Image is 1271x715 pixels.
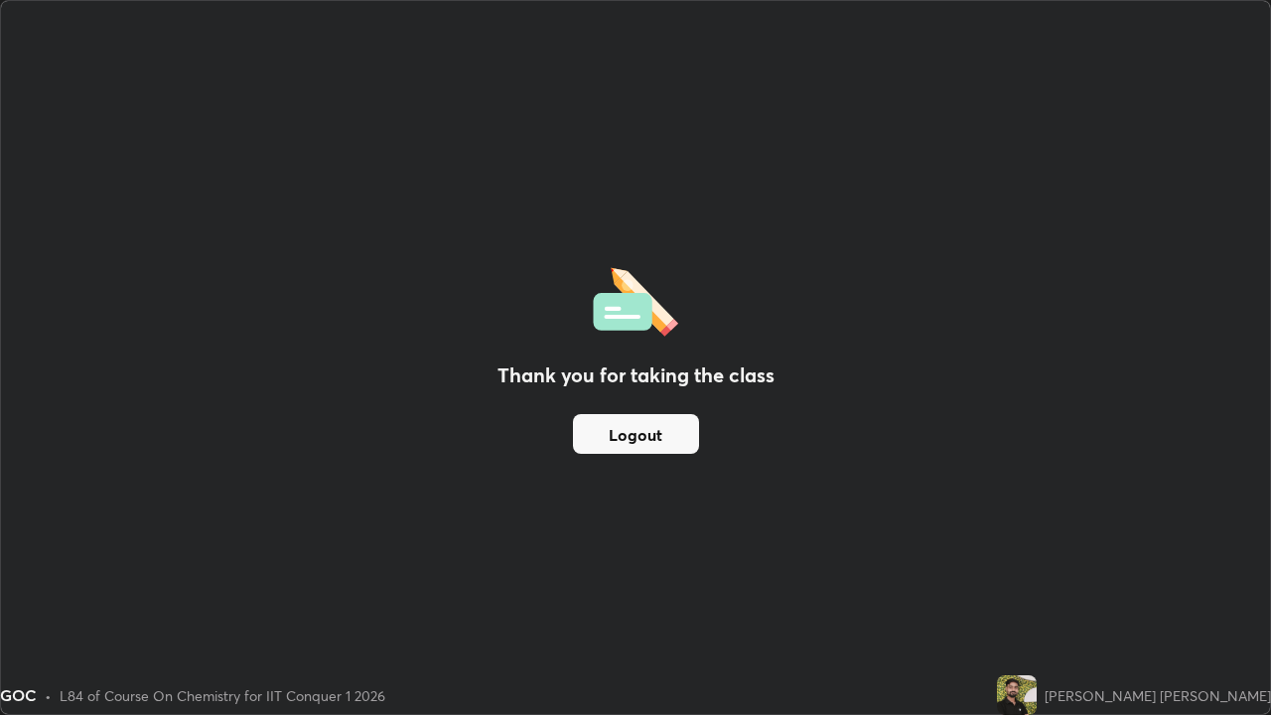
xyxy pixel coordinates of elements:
[593,261,678,337] img: offlineFeedback.1438e8b3.svg
[997,675,1037,715] img: d4ceb94013f44135ba1f99c9176739bb.jpg
[45,685,52,706] div: •
[60,685,385,706] div: L84 of Course On Chemistry for IIT Conquer 1 2026
[1045,685,1271,706] div: [PERSON_NAME] [PERSON_NAME]
[573,414,699,454] button: Logout
[497,360,775,390] h2: Thank you for taking the class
